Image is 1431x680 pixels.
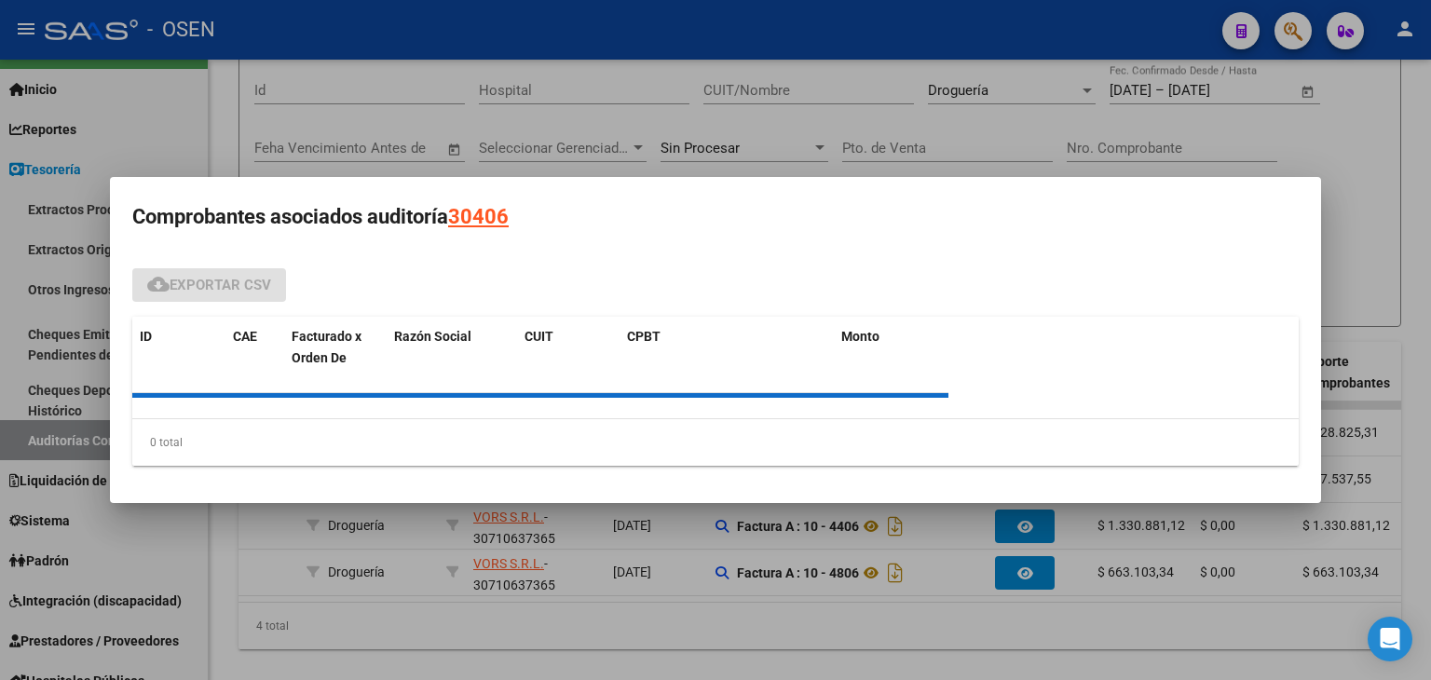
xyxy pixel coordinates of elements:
datatable-header-cell: CPBT [620,317,834,399]
span: Exportar CSV [147,277,271,293]
span: Razón Social [394,329,471,344]
span: CAE [233,329,257,344]
mat-icon: cloud_download [147,273,170,295]
datatable-header-cell: ID [132,317,225,399]
datatable-header-cell: Razón Social [387,317,517,399]
h3: Comprobantes asociados auditoría [132,199,1299,235]
span: Monto [841,329,879,344]
datatable-header-cell: Facturado x Orden De [284,317,387,399]
span: CUIT [525,329,553,344]
div: 30406 [448,199,509,235]
span: CPBT [627,329,661,344]
button: Exportar CSV [132,268,286,302]
datatable-header-cell: Monto [834,317,964,399]
span: ID [140,329,152,344]
datatable-header-cell: CAE [225,317,284,399]
div: 0 total [132,419,1299,466]
datatable-header-cell: CUIT [517,317,620,399]
span: Facturado x Orden De [292,329,361,365]
div: Open Intercom Messenger [1368,617,1412,661]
